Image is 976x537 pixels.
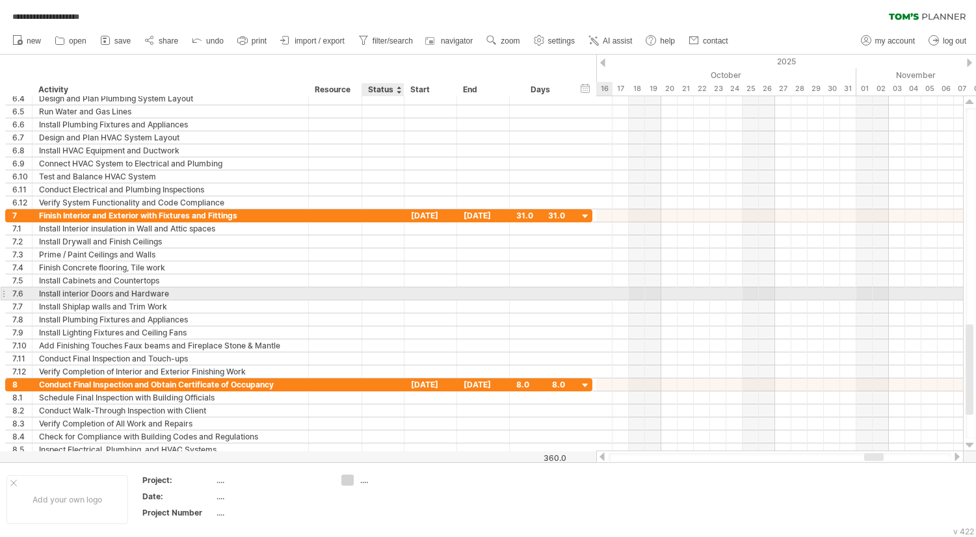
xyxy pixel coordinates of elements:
div: Verify Completion of All Work and Repairs [39,417,302,430]
div: Prime / Paint Ceilings and Walls [39,248,302,261]
div: Install Plumbing Fixtures and Appliances [39,118,302,131]
div: Status [368,83,397,96]
a: save [97,33,135,49]
div: Test and Balance HVAC System [39,170,302,183]
div: 6.6 [12,118,32,131]
div: 6.10 [12,170,32,183]
div: Wednesday, 22 October 2025 [694,82,710,96]
div: Install Lighting Fixtures and Ceiling Fans [39,326,302,339]
div: Design and Plan Plumbing System Layout [39,92,302,105]
a: contact [685,33,732,49]
div: October 2025 [352,68,856,82]
div: Add your own logo [7,475,128,524]
div: Conduct Final Inspection and Touch-ups [39,352,302,365]
div: Install HVAC Equipment and Ductwork [39,144,302,157]
div: Check for Compliance with Building Codes and Regulations [39,430,302,443]
a: my account [858,33,919,49]
div: Tuesday, 4 November 2025 [905,82,921,96]
div: Friday, 7 November 2025 [954,82,970,96]
a: print [234,33,270,49]
span: print [252,36,267,46]
div: Friday, 24 October 2025 [726,82,743,96]
span: contact [703,36,728,46]
span: filter/search [373,36,413,46]
span: log out [943,36,966,46]
div: 7.6 [12,287,32,300]
div: Run Water and Gas Lines [39,105,302,118]
div: 31.0 [516,209,565,222]
div: 6.12 [12,196,32,209]
div: Install interior Doors and Hardware [39,287,302,300]
a: zoom [483,33,523,49]
div: 6.5 [12,105,32,118]
div: Design and Plan HVAC System Layout [39,131,302,144]
a: navigator [423,33,477,49]
div: Friday, 17 October 2025 [613,82,629,96]
div: Sunday, 19 October 2025 [645,82,661,96]
div: Conduct Walk-Through Inspection with Client [39,404,302,417]
div: Resource [315,83,354,96]
a: new [9,33,45,49]
a: AI assist [585,33,636,49]
span: open [69,36,86,46]
div: Wednesday, 5 November 2025 [921,82,938,96]
div: Wednesday, 29 October 2025 [808,82,824,96]
span: navigator [441,36,473,46]
div: Install Plumbing Fixtures and Appliances [39,313,302,326]
div: .... [360,475,431,486]
div: 7 [12,209,32,222]
a: help [642,33,679,49]
div: Tuesday, 28 October 2025 [791,82,808,96]
div: Friday, 31 October 2025 [840,82,856,96]
div: Verify System Functionality and Code Compliance [39,196,302,209]
div: 7.5 [12,274,32,287]
div: 7.12 [12,365,32,378]
div: Install Cabinets and Countertops [39,274,302,287]
span: help [660,36,675,46]
a: open [51,33,90,49]
span: share [159,36,178,46]
span: settings [548,36,575,46]
div: 7.8 [12,313,32,326]
div: v 422 [953,527,974,536]
div: Monday, 20 October 2025 [661,82,678,96]
div: .... [217,475,326,486]
div: Saturday, 25 October 2025 [743,82,759,96]
div: Activity [38,83,301,96]
a: undo [189,33,228,49]
div: Finish Concrete flooring, Tile work [39,261,302,274]
a: filter/search [355,33,417,49]
div: Conduct Final Inspection and Obtain Certificate of Occupancy [39,378,302,391]
div: Days [509,83,571,96]
div: 6.8 [12,144,32,157]
div: Finish Interior and Exterior with Fixtures and Fittings [39,209,302,222]
div: Saturday, 1 November 2025 [856,82,873,96]
a: settings [531,33,579,49]
div: 360.0 [510,453,566,463]
span: save [114,36,131,46]
div: 7.9 [12,326,32,339]
div: Monday, 27 October 2025 [775,82,791,96]
div: Conduct Electrical and Plumbing Inspections [39,183,302,196]
div: End [463,83,502,96]
div: 7.10 [12,339,32,352]
div: Thursday, 30 October 2025 [824,82,840,96]
div: 7.1 [12,222,32,235]
div: [DATE] [457,209,510,222]
div: Inspect Electrical, Plumbing, and HVAC Systems [39,443,302,456]
div: Start [410,83,449,96]
div: [DATE] [457,378,510,391]
div: 8.3 [12,417,32,430]
span: import / export [295,36,345,46]
span: undo [206,36,224,46]
div: Monday, 3 November 2025 [889,82,905,96]
div: Thursday, 6 November 2025 [938,82,954,96]
div: Install Interior insulation in Wall and Attic spaces [39,222,302,235]
div: Install Drywall and Finish Ceilings [39,235,302,248]
div: Tuesday, 21 October 2025 [678,82,694,96]
div: [DATE] [404,209,457,222]
div: 6.4 [12,92,32,105]
div: Connect HVAC System to Electrical and Plumbing [39,157,302,170]
div: .... [217,507,326,518]
div: Sunday, 26 October 2025 [759,82,775,96]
